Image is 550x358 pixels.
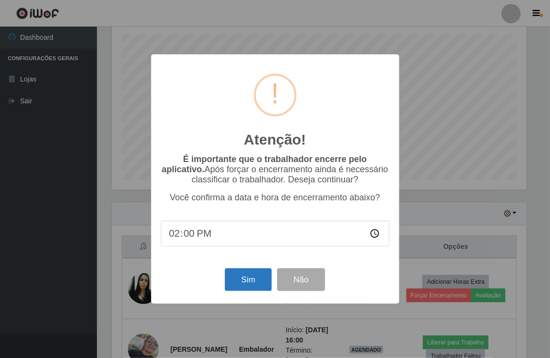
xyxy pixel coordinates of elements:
p: Você confirma a data e hora de encerramento abaixo? [161,193,390,203]
button: Não [277,268,325,291]
h2: Atenção! [244,131,306,148]
button: Sim [225,268,272,291]
p: Após forçar o encerramento ainda é necessário classificar o trabalhador. Deseja continuar? [161,154,390,185]
b: É importante que o trabalhador encerre pelo aplicativo. [162,154,367,174]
